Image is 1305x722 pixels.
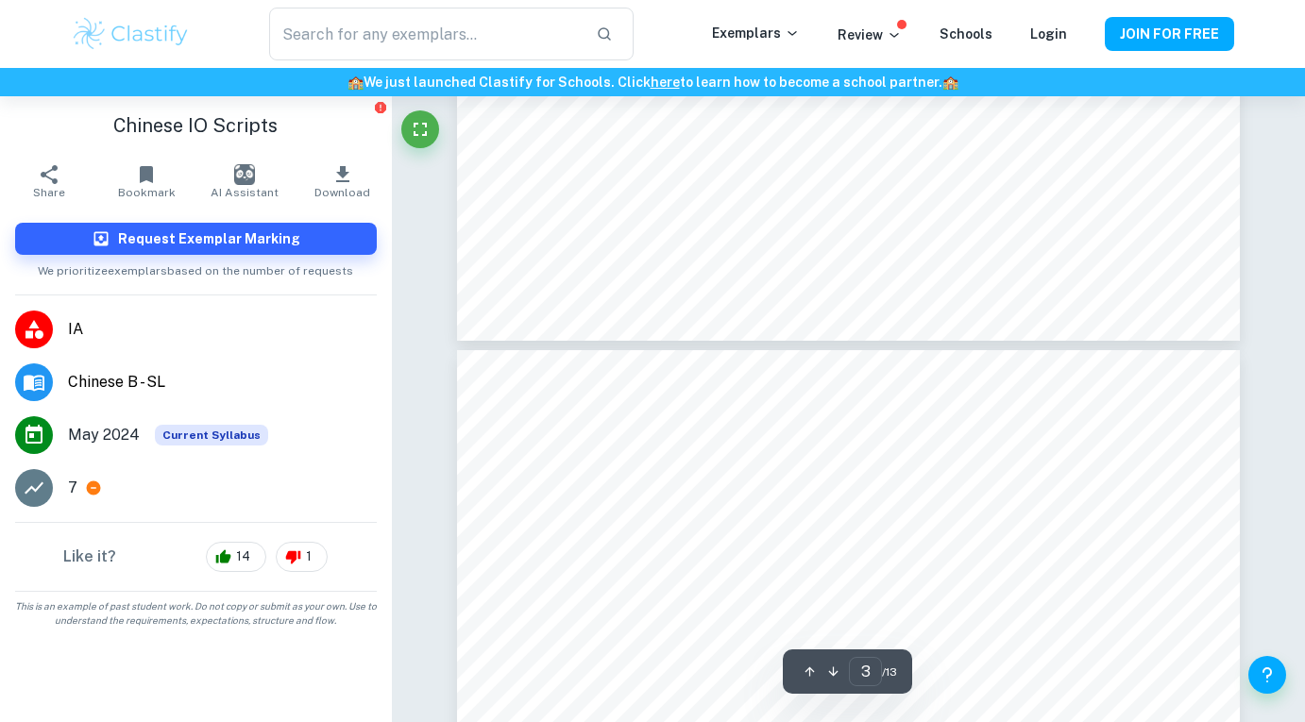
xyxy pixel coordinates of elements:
span: Current Syllabus [155,425,268,445]
div: 1 [276,542,328,572]
p: Review [838,25,902,45]
h6: Like it? [63,546,116,568]
h6: Request Exemplar Marking [118,228,300,249]
h1: Chinese IO Scripts [15,111,377,140]
span: 🏫 [942,75,958,90]
span: / 13 [882,663,897,680]
button: AI Assistant [195,155,294,208]
a: here [651,75,680,90]
span: This is an example of past student work. Do not copy or submit as your own. Use to understand the... [8,599,384,628]
div: This exemplar is based on the current syllabus. Feel free to refer to it for inspiration/ideas wh... [155,425,268,445]
img: AI Assistant [234,164,255,185]
button: Fullscreen [401,110,439,148]
input: Search for any exemplars... [269,8,581,60]
h6: We just launched Clastify for Schools. Click to learn how to become a school partner. [4,72,1301,92]
p: Exemplars [712,23,800,43]
button: Request Exemplar Marking [15,223,377,255]
span: IA [68,318,377,341]
span: Bookmark [118,186,176,199]
a: Login [1030,26,1067,42]
span: 14 [226,547,261,566]
button: Report issue [374,100,388,114]
button: Download [294,155,392,208]
img: Clastify logo [71,15,191,53]
div: 14 [206,542,266,572]
span: 1 [296,547,322,566]
span: We prioritize exemplars based on the number of requests [38,255,353,279]
button: Help and Feedback [1248,656,1286,694]
span: 🏫 [347,75,364,90]
span: AI Assistant [211,186,279,199]
button: JOIN FOR FREE [1105,17,1234,51]
button: Bookmark [98,155,196,208]
a: Schools [940,26,992,42]
span: Chinese B - SL [68,371,377,394]
span: Download [314,186,370,199]
span: Share [33,186,65,199]
p: 7 [68,477,77,499]
span: May 2024 [68,424,140,446]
